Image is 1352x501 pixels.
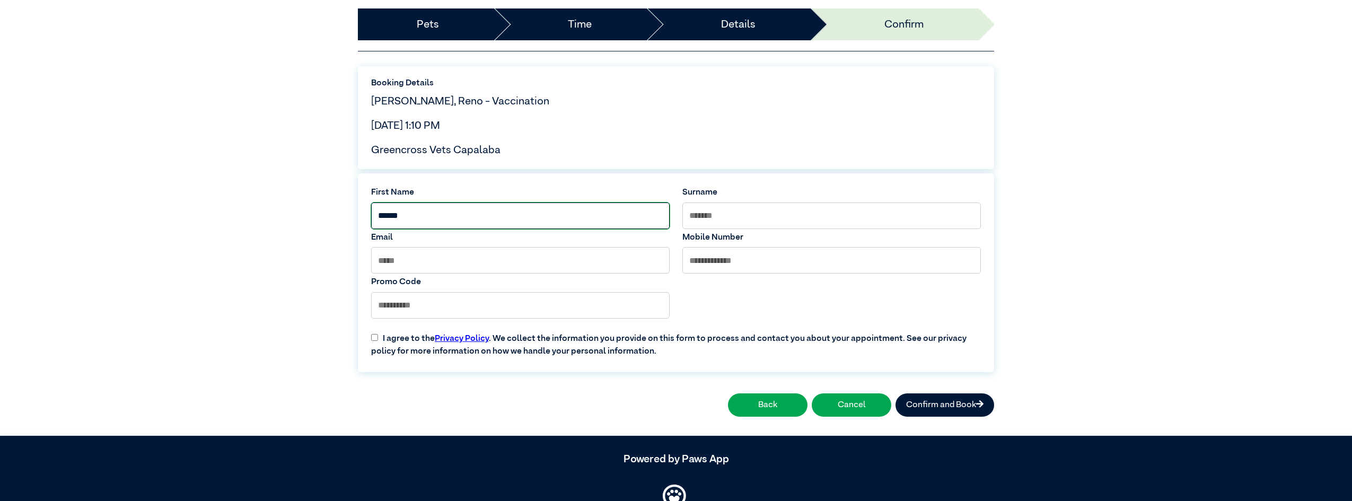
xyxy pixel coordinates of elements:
[358,453,994,465] h5: Powered by Paws App
[812,393,891,417] button: Cancel
[682,186,981,199] label: Surname
[896,393,994,417] button: Confirm and Book
[728,393,807,417] button: Back
[371,276,670,288] label: Promo Code
[371,96,549,107] span: [PERSON_NAME], Reno - Vaccination
[371,77,981,90] label: Booking Details
[371,231,670,244] label: Email
[682,231,981,244] label: Mobile Number
[721,16,756,32] a: Details
[568,16,592,32] a: Time
[371,120,440,131] span: [DATE] 1:10 PM
[371,334,378,341] input: I agree to thePrivacy Policy. We collect the information you provide on this form to process and ...
[435,335,489,343] a: Privacy Policy
[371,186,670,199] label: First Name
[371,145,501,155] span: Greencross Vets Capalaba
[417,16,439,32] a: Pets
[365,324,987,358] label: I agree to the . We collect the information you provide on this form to process and contact you a...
